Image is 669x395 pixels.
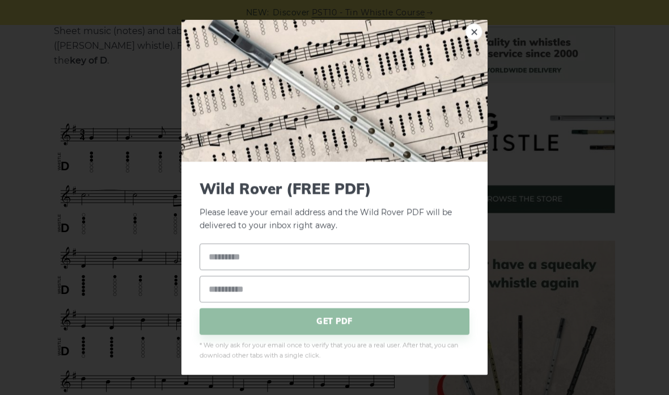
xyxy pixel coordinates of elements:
[200,340,469,360] span: * We only ask for your email once to verify that you are a real user. After that, you can downloa...
[200,308,469,334] span: GET PDF
[465,23,482,40] a: ×
[200,180,469,232] p: Please leave your email address and the Wild Rover PDF will be delivered to your inbox right away.
[200,180,469,197] span: Wild Rover (FREE PDF)
[181,20,488,162] img: Tin Whistle Tab Preview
